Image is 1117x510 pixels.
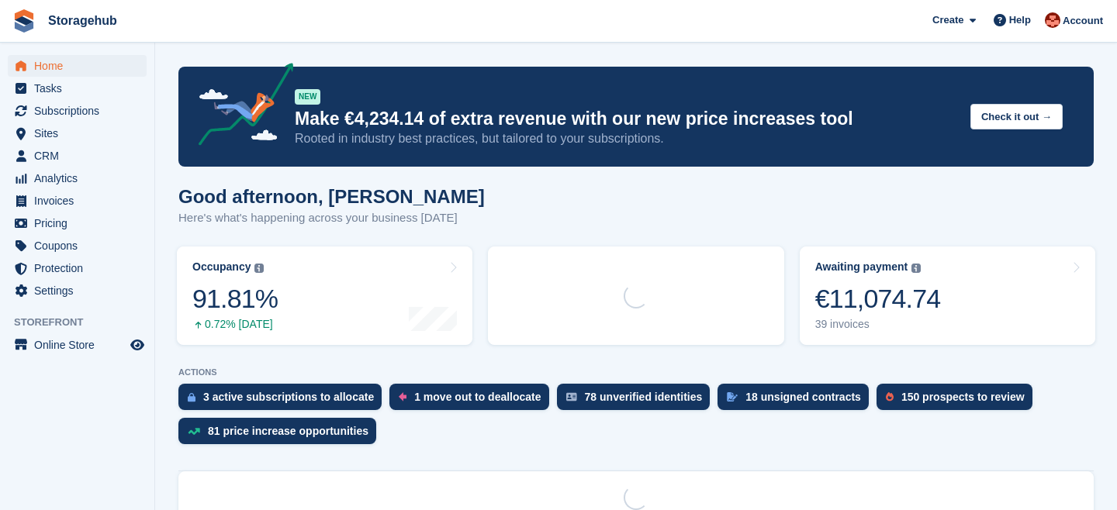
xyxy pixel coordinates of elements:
a: menu [8,100,147,122]
span: Pricing [34,212,127,234]
span: Subscriptions [34,100,127,122]
span: Create [932,12,963,28]
div: 0.72% [DATE] [192,318,278,331]
img: stora-icon-8386f47178a22dfd0bd8f6a31ec36ba5ce8667c1dd55bd0f319d3a0aa187defe.svg [12,9,36,33]
p: ACTIONS [178,367,1094,377]
span: Online Store [34,334,127,356]
a: menu [8,55,147,77]
a: menu [8,78,147,99]
div: Awaiting payment [815,260,908,274]
div: 3 active subscriptions to allocate [203,391,374,403]
img: price-adjustments-announcement-icon-8257ccfd72463d97f412b2fc003d46551f7dbcb40ab6d574587a9cd5c0d94... [185,63,294,151]
span: CRM [34,145,127,167]
a: Storagehub [42,8,123,33]
a: 3 active subscriptions to allocate [178,384,389,418]
div: 1 move out to deallocate [414,391,541,403]
img: active_subscription_to_allocate_icon-d502201f5373d7db506a760aba3b589e785aa758c864c3986d89f69b8ff3... [188,392,195,402]
img: Nick [1045,12,1060,28]
a: 78 unverified identities [557,384,718,418]
a: 1 move out to deallocate [389,384,556,418]
a: menu [8,235,147,257]
a: menu [8,167,147,189]
a: menu [8,257,147,279]
a: Occupancy 91.81% 0.72% [DATE] [177,246,472,345]
img: price_increase_opportunities-93ffe204e8149a01c8c9dc8f82e8f89637d9d84a8eef4429ea346261dce0b2c0.svg [188,428,200,435]
div: NEW [295,89,320,105]
img: contract_signature_icon-13c848040528278c33f63329250d36e43548de30e8caae1d1a13099fd9432cc5.svg [727,392,738,401]
span: Coupons [34,235,127,257]
span: Invoices [34,190,127,212]
a: Preview store [128,336,147,354]
div: 91.81% [192,283,278,315]
span: Protection [34,257,127,279]
div: 39 invoices [815,318,941,331]
img: icon-info-grey-7440780725fd019a000dd9b08b2336e03edf1995a4989e88bcd33f0948082b44.svg [911,264,921,273]
div: 18 unsigned contracts [745,391,861,403]
span: Sites [34,122,127,144]
img: move_outs_to_deallocate_icon-f764333ba52eb49d3ac5e1228854f67142a1ed5810a6f6cc68b1a99e826820c5.svg [399,392,406,401]
span: Help [1009,12,1031,28]
span: Home [34,55,127,77]
a: Awaiting payment €11,074.74 39 invoices [800,246,1095,345]
span: Analytics [34,167,127,189]
div: 78 unverified identities [585,391,703,403]
span: Tasks [34,78,127,99]
p: Here's what's happening across your business [DATE] [178,209,485,227]
span: Settings [34,280,127,302]
span: Account [1063,13,1103,29]
img: icon-info-grey-7440780725fd019a000dd9b08b2336e03edf1995a4989e88bcd33f0948082b44.svg [254,264,264,273]
a: menu [8,212,147,234]
a: 18 unsigned contracts [718,384,877,418]
h1: Good afternoon, [PERSON_NAME] [178,186,485,207]
img: verify_identity-adf6edd0f0f0b5bbfe63781bf79b02c33cf7c696d77639b501bdc392416b5a36.svg [566,392,577,401]
div: €11,074.74 [815,283,941,315]
div: Occupancy [192,260,251,274]
a: 81 price increase opportunities [178,418,384,452]
a: menu [8,190,147,212]
p: Make €4,234.14 of extra revenue with our new price increases tool [295,108,958,130]
div: 81 price increase opportunities [208,425,368,437]
a: menu [8,334,147,356]
div: 150 prospects to review [901,391,1025,403]
img: prospect-51fa495bee0391a8d652442698ab0144808aea92771e9ea1ae160a38d050c398.svg [886,392,894,401]
p: Rooted in industry best practices, but tailored to your subscriptions. [295,130,958,147]
span: Storefront [14,315,154,330]
a: 150 prospects to review [877,384,1040,418]
button: Check it out → [970,104,1063,129]
a: menu [8,122,147,144]
a: menu [8,280,147,302]
a: menu [8,145,147,167]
